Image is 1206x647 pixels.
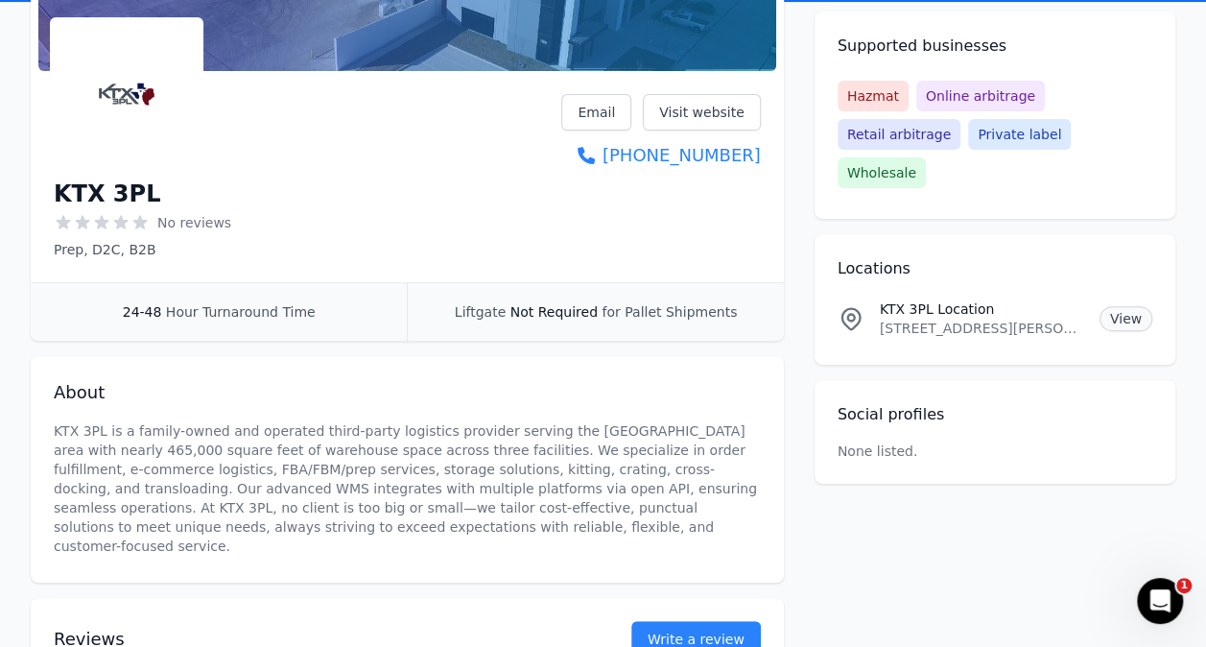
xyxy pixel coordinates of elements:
[838,157,926,188] span: Wholesale
[916,81,1045,111] span: Online arbitrage
[643,94,761,131] a: Visit website
[54,379,761,406] h2: About
[561,94,631,131] a: Email
[880,300,1084,319] p: KTX 3PL Location
[1100,306,1152,331] a: View
[838,81,909,111] span: Hazmat
[880,319,1084,338] p: [STREET_ADDRESS][PERSON_NAME][US_STATE]
[157,213,231,232] span: No reviews
[838,119,960,150] span: Retail arbitrage
[968,119,1071,150] span: Private label
[838,35,1152,58] h2: Supported businesses
[510,304,598,320] span: Not Required
[54,240,231,259] p: Prep, D2C, B2B
[455,304,506,320] span: Liftgate
[166,304,316,320] span: Hour Turnaround Time
[54,421,761,556] p: KTX 3PL is a family-owned and operated third-party logistics provider serving the [GEOGRAPHIC_DAT...
[838,257,1152,280] h2: Locations
[54,21,200,167] img: KTX 3PL
[1137,578,1183,624] iframe: Intercom live chat
[602,304,737,320] span: for Pallet Shipments
[54,179,160,209] h1: KTX 3PL
[561,142,760,169] a: [PHONE_NUMBER]
[123,304,162,320] span: 24-48
[838,442,918,461] p: None listed.
[1176,578,1192,593] span: 1
[838,403,1152,426] h2: Social profiles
